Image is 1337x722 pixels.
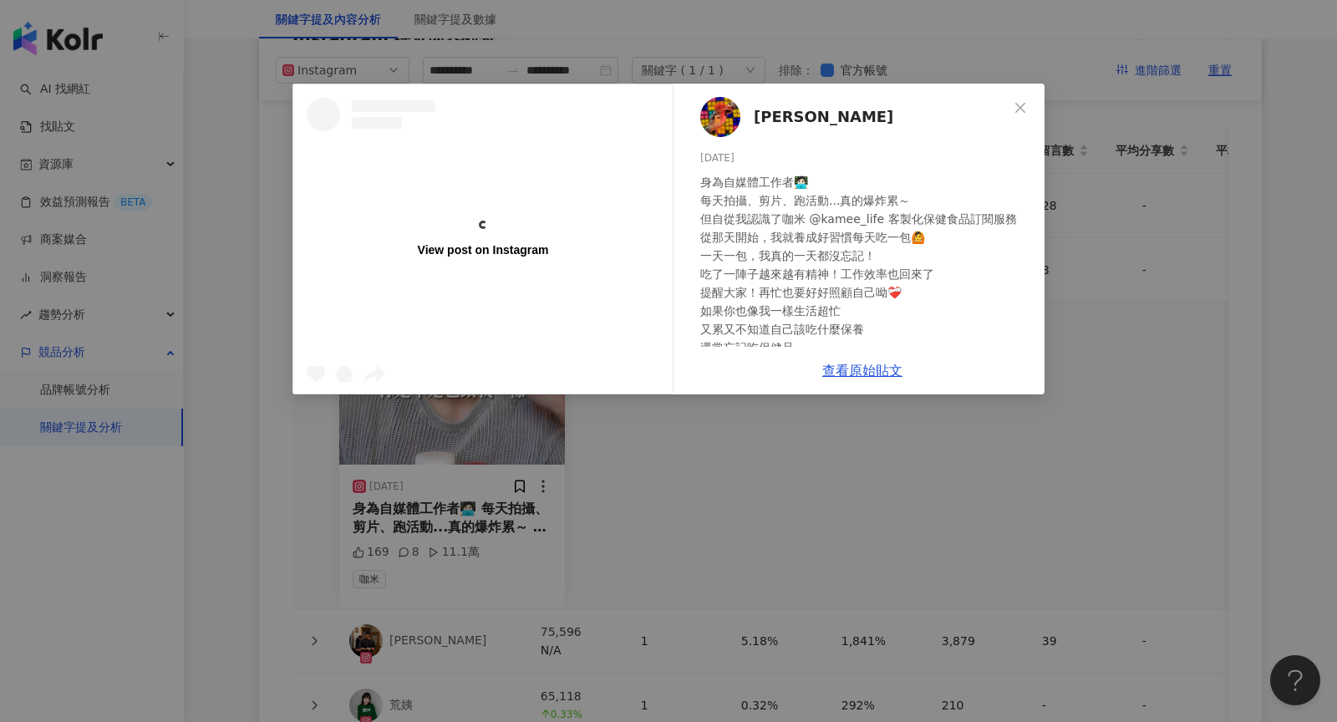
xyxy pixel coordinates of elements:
[1004,91,1037,125] button: Close
[754,105,893,129] span: [PERSON_NAME]
[418,242,549,257] div: View post on Instagram
[700,97,1008,137] a: KOL Avatar[PERSON_NAME]
[1014,101,1027,114] span: close
[700,150,1031,166] div: [DATE]
[822,363,902,379] a: 查看原始貼文
[293,84,673,394] a: View post on Instagram
[700,97,740,137] img: KOL Avatar
[700,173,1031,467] div: 身為自媒體工作者🧑🏻‍💻 每天拍攝、剪片、跑活動...真的爆炸累～ 但自從我認識了咖米 @kamee_life 客製化保健食品訂閱服務 從那天開始，我就養成好習慣每天吃一包🙆 一天一包，我真的一...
